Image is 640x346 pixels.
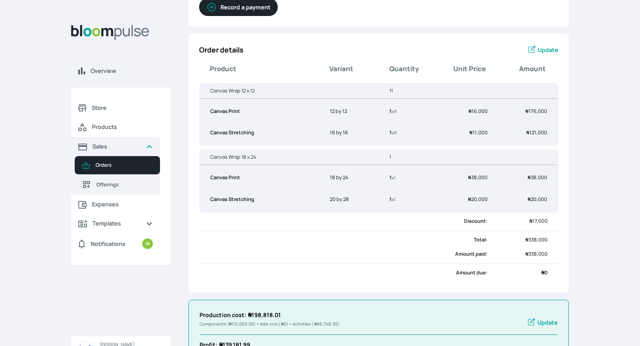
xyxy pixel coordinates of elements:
p: Order details [199,44,244,55]
b: Quantity [389,64,419,74]
th: Canvas Wrap 12 x 12 [200,87,379,99]
span: ₦ [525,108,528,114]
a: Offerings [75,174,160,195]
span: ₦ [529,217,532,224]
span: Overview [91,67,164,75]
small: x 11 [392,130,396,136]
td: 1 [379,102,438,121]
a: Products [71,117,160,137]
span: Store [92,104,153,112]
th: Canvas Wrap 18 x 24 [200,153,379,165]
span: Templates [92,219,139,228]
span: 338,000 [525,236,548,243]
a: Notifications34 [71,233,160,254]
a: Expenses [71,195,160,214]
span: 0 [541,269,548,276]
td: Amount paid: [259,249,499,260]
span: 11,000 [469,129,488,136]
span: Sales [92,142,139,151]
span: ₦ [468,108,472,114]
img: Bloom Logo [71,25,149,40]
span: ₦ [281,321,284,327]
span: ₦ [469,129,472,136]
span: 338,000 [525,250,548,257]
span: 38,000 [528,174,547,181]
span: ₦ [468,196,471,202]
a: Overview [71,61,171,80]
a: Update [527,44,558,55]
td: 1 [379,169,438,187]
td: Canvas Print [200,169,319,187]
span: ₦ [528,174,531,181]
span: Expenses [92,200,153,209]
span: ₦ [525,236,528,243]
span: ₦ [468,174,471,181]
span: ₦ [248,311,252,319]
td: Total: [259,235,499,245]
span: ₦ [314,321,317,327]
b: Amount [519,64,546,74]
span: Update [538,46,558,54]
td: Discount : [259,216,499,227]
span: Update [537,318,558,327]
span: ₦ [525,250,528,257]
span: Products [92,123,153,131]
td: Amount due: [259,268,499,278]
small: x 1 [392,175,395,181]
b: Product [210,64,236,74]
span: 121,000 [526,129,547,136]
b: Unit Price [453,64,486,74]
span: ₦ [541,269,544,276]
a: Sales [71,137,160,156]
td: 12 by 12 [319,102,379,121]
a: Templates [71,214,160,233]
span: ₦ [528,196,531,202]
span: Offerings [96,181,153,189]
small: x 1 [392,197,395,202]
span: 20,000 [468,196,488,202]
td: 1 [379,124,438,142]
span: Notifications [91,240,125,248]
a: Store [71,98,160,117]
td: 1 [379,190,438,209]
span: 198,818.01 [248,311,281,319]
td: Canvas Stretching [200,124,319,142]
th: 1 [379,153,558,165]
td: 18 by 24 [319,169,379,187]
a: Orders [75,156,160,174]
span: 20,000 [528,196,547,202]
small: x 11 [392,109,396,114]
td: Canvas Print [200,102,319,121]
b: Production cost: [200,311,246,319]
td: 16 by 16 [319,124,379,142]
span: 17,000 [529,217,548,224]
small: 34 [142,238,153,249]
span: ₦ [526,129,529,136]
span: ₦ [229,321,232,327]
th: 11 [379,87,558,99]
a: Update [527,311,558,335]
td: 20 by 28 [319,190,379,209]
span: Orders [96,161,153,169]
span: 16,000 [468,108,488,114]
td: Canvas Stretching [200,190,319,209]
p: Components ( ) + Add-ons ( ) + Activities ( ) [200,321,340,327]
b: Variant [329,64,353,74]
span: 176,000 [525,108,547,114]
span: 86,748.95 [314,321,338,327]
span: 38,000 [468,174,488,181]
span: 0 [281,321,286,327]
span: 112,069.06 [229,321,254,327]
